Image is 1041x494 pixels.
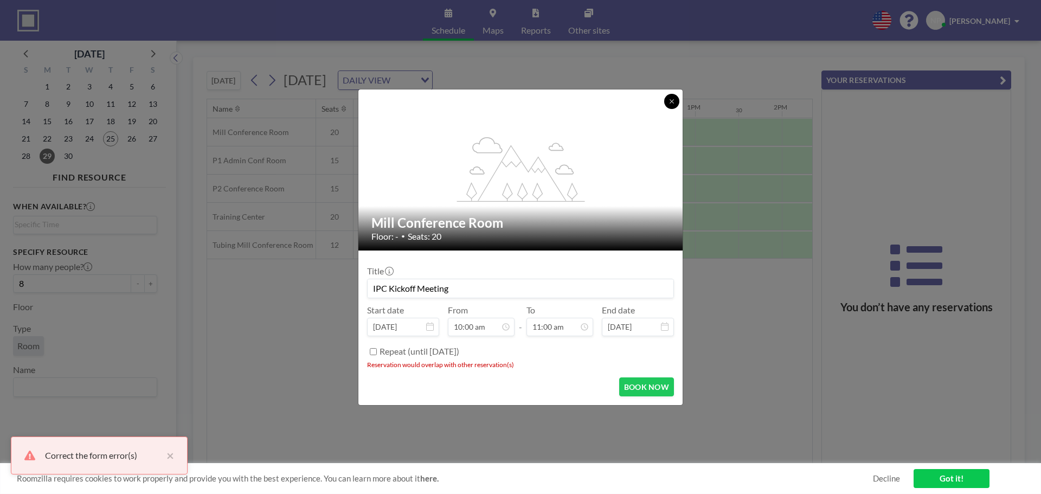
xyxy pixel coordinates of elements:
[914,469,989,488] a: Got it!
[873,473,900,484] a: Decline
[380,346,459,357] label: Repeat (until [DATE])
[420,473,439,483] a: here.
[161,449,174,462] button: close
[602,305,635,316] label: End date
[371,215,671,231] h2: Mill Conference Room
[367,305,404,316] label: Start date
[619,377,674,396] button: BOOK NOW
[457,136,585,201] g: flex-grow: 1.2;
[519,309,522,332] span: -
[17,473,873,484] span: Roomzilla requires cookies to work properly and provide you with the best experience. You can lea...
[368,279,673,298] input: Nikunj's reservation
[408,231,441,242] span: Seats: 20
[367,266,393,277] label: Title
[448,305,468,316] label: From
[367,361,674,369] li: Reservation would overlap with other reservation(s)
[45,449,161,462] div: Correct the form error(s)
[526,305,535,316] label: To
[401,232,405,240] span: •
[371,231,399,242] span: Floor: -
